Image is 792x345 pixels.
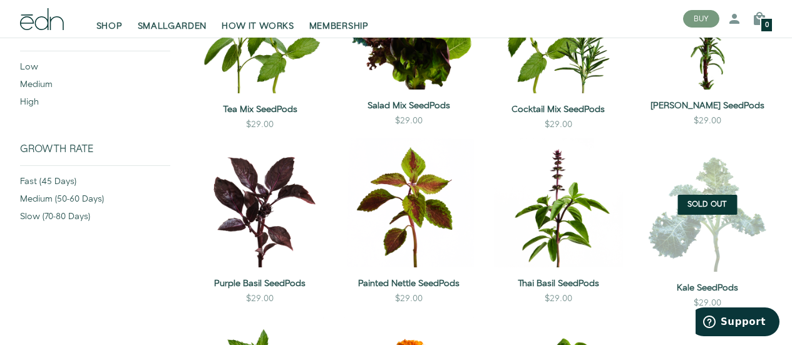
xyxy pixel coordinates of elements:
[20,193,170,210] div: medium (50-60 days)
[195,103,324,116] a: Tea Mix SeedPods
[694,115,721,127] div: $29.00
[344,277,473,290] a: Painted Nettle SeedPods
[20,143,170,165] div: Growth Rate
[643,138,772,272] img: Kale SeedPods
[683,10,719,28] button: BUY
[696,307,779,339] iframe: Opens a widget where you can find more information
[20,78,170,96] div: medium
[246,292,274,305] div: $29.00
[20,29,170,51] div: Level of Care
[643,282,772,294] a: Kale SeedPods
[395,292,423,305] div: $29.00
[694,297,721,309] div: $29.00
[195,277,324,290] a: Purple Basil SeedPods
[20,210,170,228] div: slow (70-80 days)
[195,138,324,267] img: Purple Basil SeedPods
[309,20,369,33] span: MEMBERSHIP
[214,5,301,33] a: HOW IT WORKS
[20,96,170,113] div: high
[138,20,207,33] span: SMALLGARDEN
[494,103,623,116] a: Cocktail Mix SeedPods
[494,138,623,267] img: Thai Basil SeedPods
[302,5,376,33] a: MEMBERSHIP
[545,118,572,131] div: $29.00
[20,61,170,78] div: low
[344,100,473,112] a: Salad Mix SeedPods
[395,115,423,127] div: $29.00
[765,22,769,29] span: 0
[545,292,572,305] div: $29.00
[643,100,772,112] a: [PERSON_NAME] SeedPods
[130,5,215,33] a: SMALLGARDEN
[246,118,274,131] div: $29.00
[89,5,130,33] a: SHOP
[687,201,727,209] span: Sold Out
[96,20,123,33] span: SHOP
[20,175,170,193] div: fast (45 days)
[344,138,473,267] img: Painted Nettle SeedPods
[494,277,623,290] a: Thai Basil SeedPods
[222,20,294,33] span: HOW IT WORKS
